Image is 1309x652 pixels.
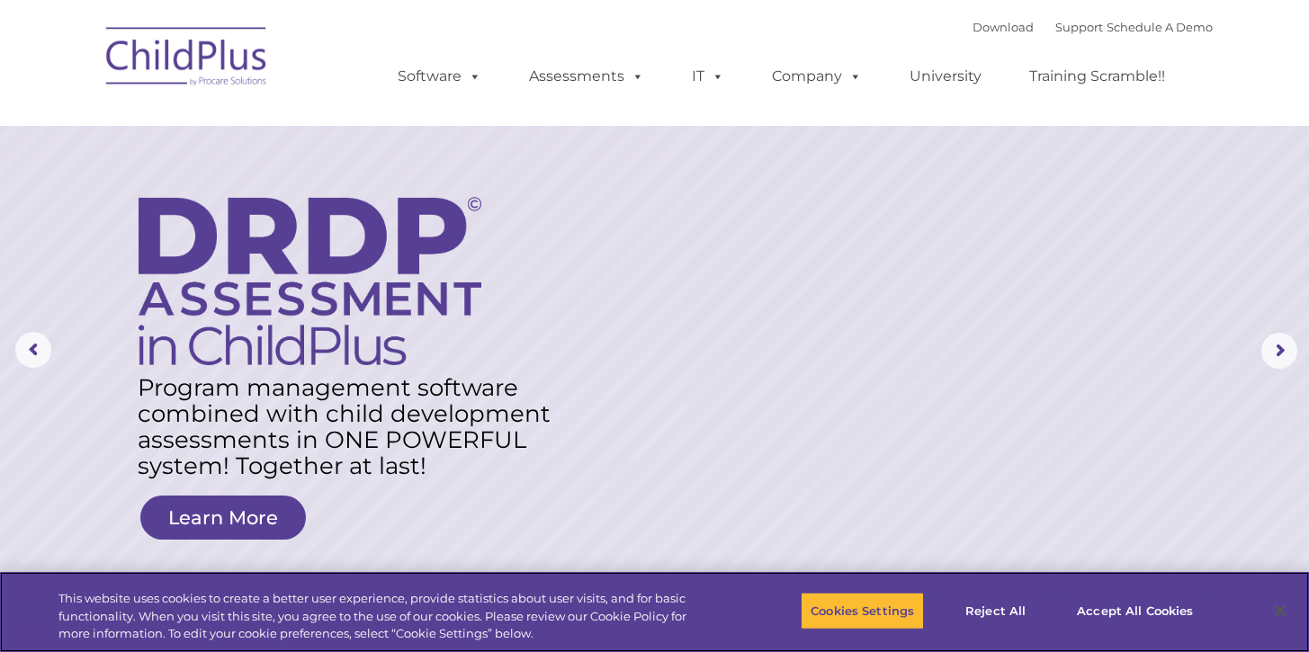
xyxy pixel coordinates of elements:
a: Schedule A Demo [1107,20,1213,34]
img: DRDP Assessment in ChildPlus [139,197,481,365]
a: Assessments [511,58,662,94]
img: ChildPlus by Procare Solutions [97,14,277,104]
font: | [973,20,1213,34]
button: Reject All [939,592,1052,630]
a: Company [754,58,880,94]
div: This website uses cookies to create a better user experience, provide statistics about user visit... [58,590,720,643]
a: Software [380,58,499,94]
a: IT [674,58,742,94]
button: Accept All Cookies [1067,592,1203,630]
a: Learn More [140,496,306,540]
button: Close [1260,591,1300,630]
rs-layer: Program management software combined with child development assessments in ONE POWERFUL system! T... [138,375,557,479]
a: Download [973,20,1034,34]
span: Phone number [250,192,327,206]
a: Support [1055,20,1103,34]
a: University [892,58,1000,94]
span: Last name [250,119,305,132]
button: Cookies Settings [801,592,924,630]
a: Training Scramble!! [1011,58,1183,94]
